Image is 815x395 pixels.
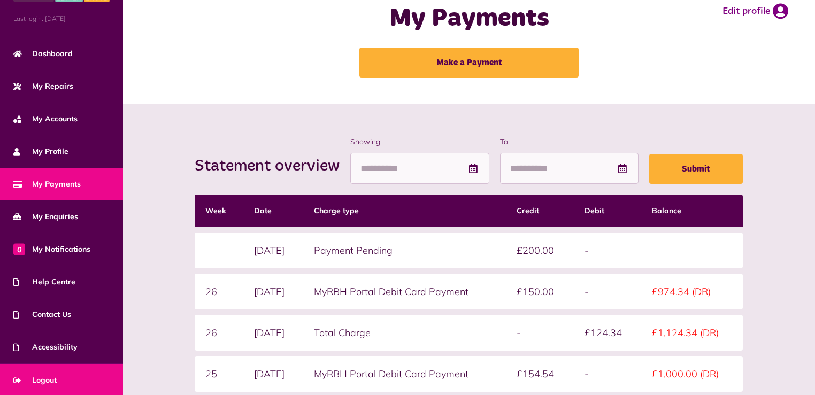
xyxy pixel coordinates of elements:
td: MyRBH Portal Debit Card Payment [303,274,506,309]
td: £1,000.00 (DR) [641,356,743,392]
td: Total Charge [303,315,506,351]
td: £150.00 [506,274,574,309]
button: Submit [649,154,743,184]
td: [DATE] [243,356,303,392]
td: 26 [195,315,243,351]
td: £124.34 [574,315,642,351]
td: £200.00 [506,233,574,268]
span: My Accounts [13,113,78,125]
td: [DATE] [243,233,303,268]
td: £974.34 (DR) [641,274,743,309]
td: £154.54 [506,356,574,392]
td: - [574,356,642,392]
span: Accessibility [13,342,78,353]
span: My Notifications [13,244,90,255]
h1: My Payments [307,3,632,34]
th: Charge type [303,195,506,227]
a: Edit profile [722,3,788,19]
td: - [574,233,642,268]
label: To [500,136,639,148]
td: - [506,315,574,351]
span: 0 [13,243,25,255]
label: Showing [350,136,489,148]
th: Week [195,195,243,227]
span: Contact Us [13,309,71,320]
th: Balance [641,195,743,227]
span: My Payments [13,179,81,190]
th: Credit [506,195,574,227]
td: Payment Pending [303,233,506,268]
span: My Enquiries [13,211,78,222]
td: £1,124.34 (DR) [641,315,743,351]
a: Make a Payment [359,48,579,78]
span: Last login: [DATE] [13,14,110,24]
td: [DATE] [243,315,303,351]
th: Debit [574,195,642,227]
h2: Statement overview [195,157,350,176]
td: 26 [195,274,243,309]
td: MyRBH Portal Debit Card Payment [303,356,506,392]
span: Dashboard [13,48,73,59]
span: Help Centre [13,276,75,288]
span: My Profile [13,146,68,157]
td: 25 [195,356,243,392]
td: - [574,274,642,309]
th: Date [243,195,303,227]
td: [DATE] [243,274,303,309]
span: My Repairs [13,81,73,92]
span: Logout [13,375,57,386]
